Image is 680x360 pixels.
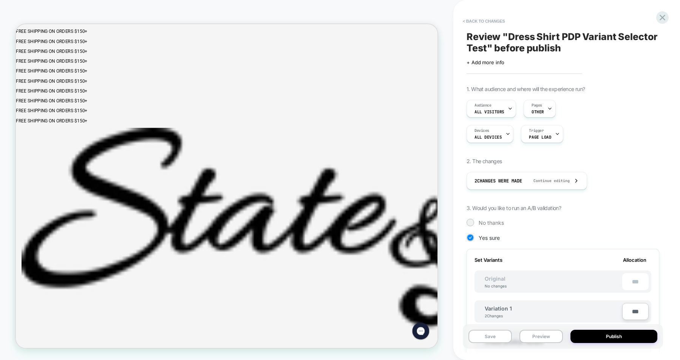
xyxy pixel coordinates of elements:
[474,257,502,263] span: Set Variants
[529,128,544,133] span: Trigger
[570,330,657,343] button: Publish
[477,284,514,288] div: No changes
[474,103,491,108] span: Audience
[529,134,551,140] span: Page Load
[526,178,570,183] span: Continue editing
[474,134,502,140] span: ALL DEVICES
[467,31,659,54] span: Review " Dress Shirt PDP Variant Selector Test " before publish
[467,59,504,65] span: + Add more info
[467,158,502,164] span: 2. The changes
[623,257,646,263] span: Allocation
[477,275,513,282] span: Original
[468,330,512,343] button: Save
[485,314,507,318] div: 2 Changes
[474,178,522,184] span: 2 Changes were made
[479,219,504,226] span: No thanks
[467,205,561,211] span: 3. Would you like to run an A/B validation?
[474,109,504,114] span: All Visitors
[459,15,509,27] button: < Back to changes
[519,330,563,343] button: Preview
[532,109,544,114] span: OTHER
[532,103,542,108] span: Pages
[467,86,585,92] span: 1. What audience and where will the experience run?
[474,128,489,133] span: Devices
[485,305,512,312] span: Variation 1
[479,235,500,241] span: Yes sure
